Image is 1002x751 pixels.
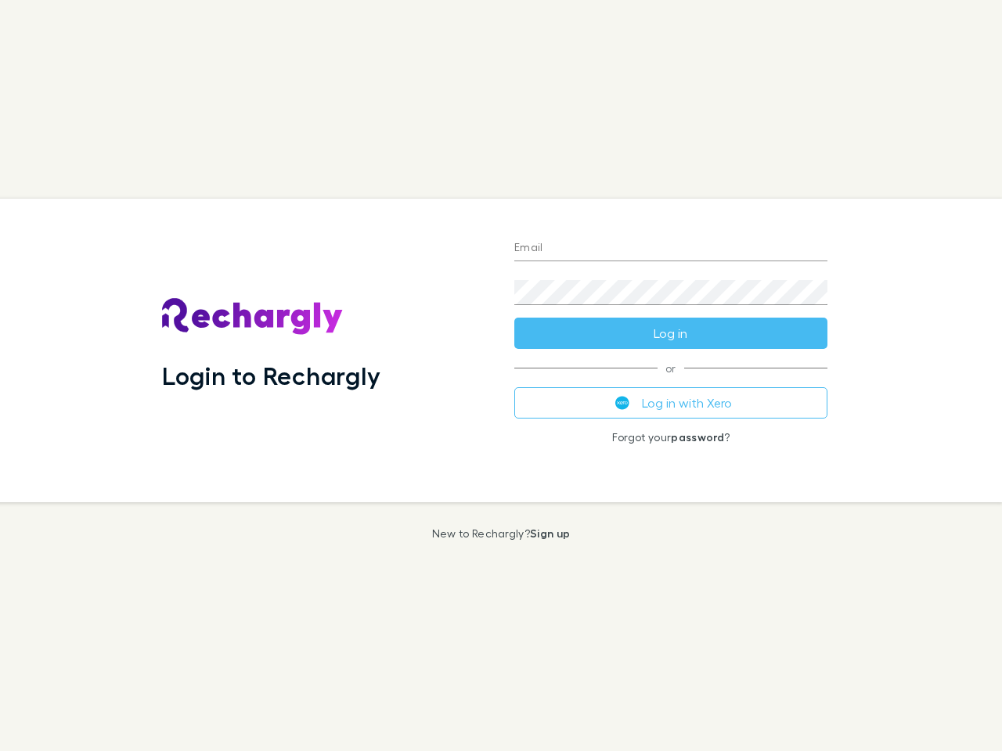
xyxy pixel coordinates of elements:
p: Forgot your ? [514,431,827,444]
span: or [514,368,827,368]
p: New to Rechargly? [432,527,571,540]
button: Log in with Xero [514,387,827,419]
h1: Login to Rechargly [162,361,380,390]
a: password [671,430,724,444]
a: Sign up [530,526,570,540]
img: Xero's logo [615,396,629,410]
button: Log in [514,318,827,349]
img: Rechargly's Logo [162,298,344,336]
